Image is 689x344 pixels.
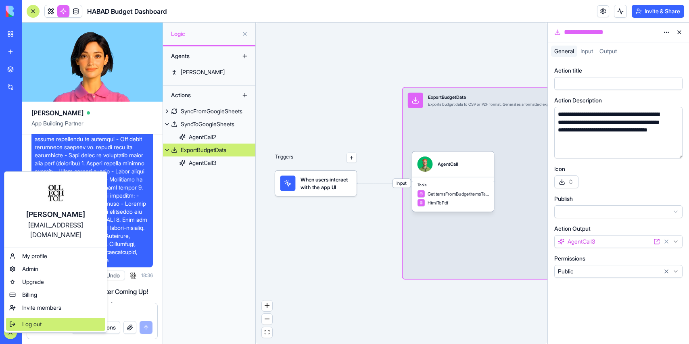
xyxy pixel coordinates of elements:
[6,301,105,314] a: Invite members
[418,182,489,188] span: Tools
[428,102,620,107] div: Exports budget data to CSV or PDF format. Generates a formatted export file with all budget infor...
[275,153,293,163] p: Triggers
[22,291,37,299] span: Billing
[428,94,620,100] div: ExportBudgetData
[22,304,61,312] span: Invite members
[22,278,44,286] span: Upgrade
[22,320,42,328] span: Log out
[22,252,47,260] span: My profile
[262,300,272,311] button: zoom in
[393,179,411,188] span: Input
[262,314,272,325] button: zoom out
[43,180,69,206] img: ACg8ocId3ESnN_QVr3NPyxI8Lzkb4QflbVAQMDXxbYjfRiZLJ5ozjs9E=s96-c
[301,176,352,191] span: When users interact with the app UI
[6,250,105,263] a: My profile
[438,161,458,167] div: AgentCall
[428,200,448,206] span: HtmlToPdf
[428,191,489,197] span: GetItemsFromBudgetItemsTable
[6,288,105,301] a: Billing
[262,327,272,338] button: fit view
[6,173,105,246] a: [PERSON_NAME][EMAIL_ADDRESS][DOMAIN_NAME]
[13,209,99,220] div: [PERSON_NAME]
[22,265,38,273] span: Admin
[6,263,105,275] a: Admin
[6,275,105,288] a: Upgrade
[13,220,99,240] div: [EMAIL_ADDRESS][DOMAIN_NAME]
